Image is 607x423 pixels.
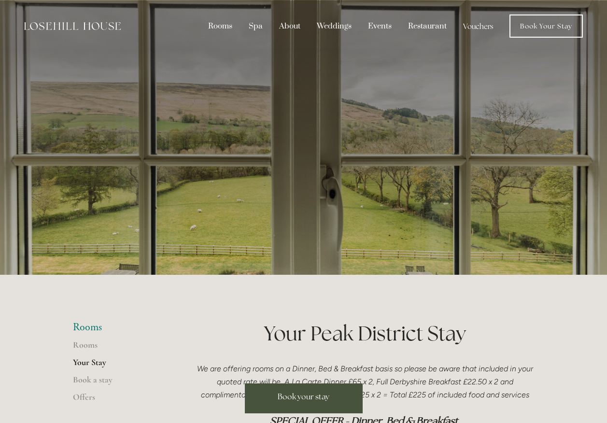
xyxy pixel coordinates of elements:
[245,383,363,413] a: Book your stay
[361,17,399,35] div: Events
[401,17,454,35] div: Restaurant
[272,17,308,35] div: About
[24,22,121,30] img: Losehill House
[196,321,535,345] h1: Your Peak District Stay
[73,339,165,357] a: Rooms
[73,357,165,374] a: Your Stay
[201,17,240,35] div: Rooms
[73,321,165,334] li: Rooms
[310,17,359,35] div: Weddings
[278,392,329,402] span: Book your stay
[241,17,270,35] div: Spa
[509,14,583,38] a: Book Your Stay
[197,364,535,399] em: We are offering rooms on a Dinner, Bed & Breakfast basis so please be aware that included in your...
[456,17,501,35] a: Vouchers
[73,374,165,392] a: Book a stay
